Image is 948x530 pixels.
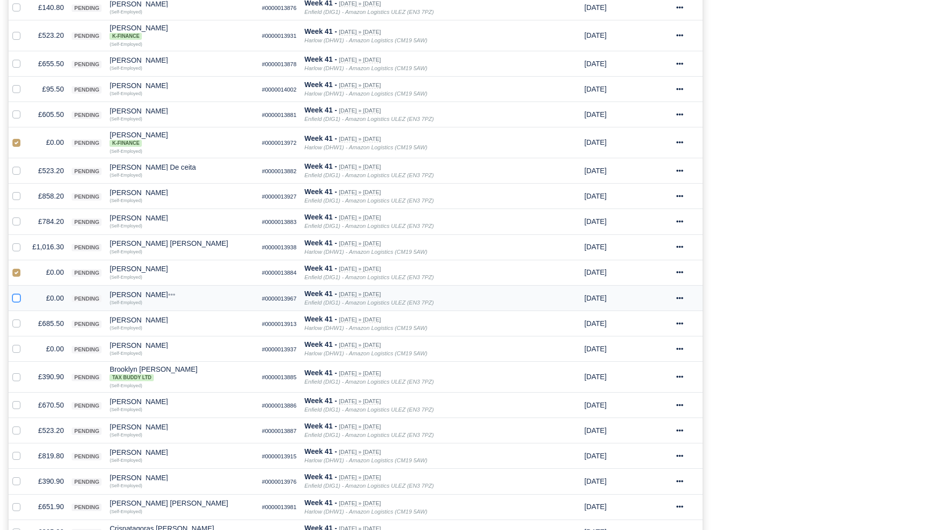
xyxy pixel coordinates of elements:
span: pending [72,374,102,381]
span: pending [72,111,102,119]
small: (Self-Employed) [109,223,142,228]
td: £95.50 [28,77,68,102]
small: [DATE] » [DATE] [339,474,381,481]
td: £523.20 [28,158,68,184]
small: #0000013882 [262,168,297,174]
span: pending [72,427,102,435]
div: [PERSON_NAME] [109,82,254,89]
small: [DATE] » [DATE] [339,370,381,377]
strong: Week 41 - [305,106,337,114]
span: pending [72,61,102,68]
div: [PERSON_NAME] [109,107,254,114]
i: Enfield (DIG1) - Amazon Logistics ULEZ (EN3 7PZ) [305,432,434,438]
div: [PERSON_NAME] [109,291,254,298]
div: [PERSON_NAME] [109,131,254,146]
small: (Self-Employed) [109,351,142,356]
small: #0000013981 [262,504,297,510]
small: #0000013913 [262,321,297,327]
strong: Week 41 - [305,369,337,377]
span: 1 week from now [584,243,607,251]
td: £0.00 [28,285,68,311]
small: #0000013878 [262,61,297,67]
small: [DATE] » [DATE] [339,240,381,247]
i: Enfield (DIG1) - Amazon Logistics ULEZ (EN3 7PZ) [305,223,434,229]
span: pending [72,504,102,511]
small: #0000013885 [262,374,297,380]
div: [PERSON_NAME] [109,424,254,430]
div: [PERSON_NAME] [109,342,254,349]
small: #0000013915 [262,453,297,459]
span: pending [72,453,102,460]
small: (Self-Employed) [109,458,142,463]
div: Brooklyn [PERSON_NAME] Tax Buddy Ltd [109,366,254,381]
small: [DATE] » [DATE] [339,57,381,63]
span: 1 week from now [584,345,607,353]
small: [DATE] » [DATE] [339,189,381,196]
i: Enfield (DIG1) - Amazon Logistics ULEZ (EN3 7PZ) [305,9,434,15]
small: [DATE] » [DATE] [339,449,381,455]
span: pending [72,139,102,147]
strong: Week 41 - [305,340,337,348]
small: [DATE] » [DATE] [339,317,381,323]
td: £390.90 [28,362,68,393]
small: #0000013887 [262,428,297,434]
small: (Self-Employed) [109,325,142,330]
span: 1 week from now [584,426,607,434]
div: [PERSON_NAME] [109,214,254,221]
small: [DATE] » [DATE] [339,136,381,142]
span: pending [72,320,102,328]
div: [PERSON_NAME] [109,189,254,196]
span: 1 week from now [584,31,607,39]
div: [PERSON_NAME] [PERSON_NAME] [109,500,254,507]
span: pending [72,168,102,175]
span: pending [72,193,102,201]
span: 1 week from now [584,477,607,485]
td: £651.90 [28,494,68,520]
small: (Self-Employed) [109,198,142,203]
small: (Self-Employed) [109,42,142,47]
small: [DATE] » [DATE] [339,107,381,114]
strong: Week 41 - [305,134,337,142]
span: 3 days ago [584,85,607,93]
small: #0000013927 [262,194,297,200]
small: [DATE] » [DATE] [339,0,381,7]
strong: Week 41 - [305,264,337,272]
div: [PERSON_NAME] K-Finance [109,131,254,146]
i: Harlow (DHW1) - Amazon Logistics (CM19 5AW) [305,350,427,356]
strong: Week 41 - [305,473,337,481]
small: (Self-Employed) [109,9,142,14]
small: #0000013884 [262,270,297,276]
div: [PERSON_NAME] [109,474,254,481]
span: pending [72,478,102,486]
span: 1 week from now [584,167,607,175]
i: Enfield (DIG1) - Amazon Logistics ULEZ (EN3 7PZ) [305,483,434,489]
i: Harlow (DHW1) - Amazon Logistics (CM19 5AW) [305,325,427,331]
strong: Week 41 - [305,447,337,455]
strong: Week 41 - [305,162,337,170]
small: [DATE] » [DATE] [339,500,381,507]
div: [PERSON_NAME] De ceita [109,164,254,171]
small: #0000013883 [262,219,297,225]
div: [PERSON_NAME] [109,317,254,323]
div: [PERSON_NAME] [109,449,254,456]
div: [PERSON_NAME] [109,398,254,405]
small: (Self-Employed) [109,483,142,488]
div: [PERSON_NAME] [109,0,254,7]
i: Harlow (DHW1) - Amazon Logistics (CM19 5AW) [305,249,427,255]
small: [DATE] » [DATE] [339,266,381,272]
strong: Week 41 - [305,239,337,247]
i: Enfield (DIG1) - Amazon Logistics ULEZ (EN3 7PZ) [305,274,434,280]
div: Brooklyn [PERSON_NAME] [109,366,254,381]
div: [PERSON_NAME] K-Finance [109,24,254,39]
td: £523.20 [28,418,68,443]
div: [PERSON_NAME] [PERSON_NAME] [109,240,254,247]
strong: Week 41 - [305,397,337,405]
strong: Week 41 - [305,315,337,323]
td: £1,016.30 [28,234,68,260]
